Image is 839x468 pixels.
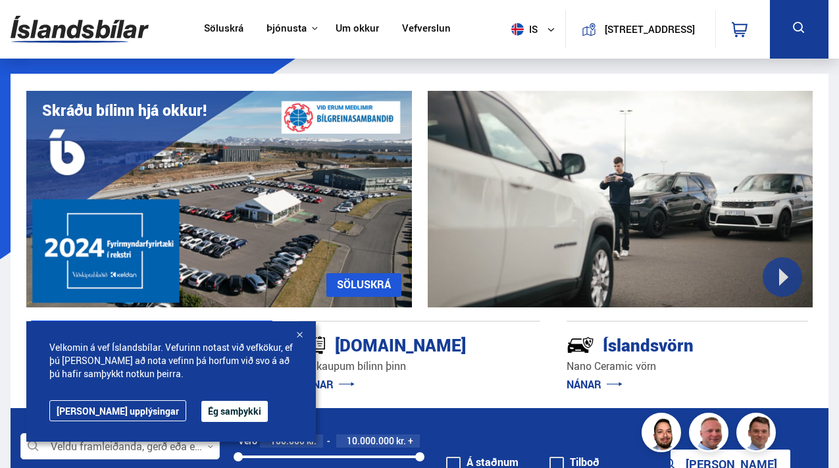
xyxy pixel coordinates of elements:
[511,23,524,36] img: svg+xml;base64,PHN2ZyB4bWxucz0iaHR0cDovL3d3dy53My5vcmcvMjAwMC9zdmciIHdpZHRoPSI1MTIiIGhlaWdodD0iNT...
[326,273,401,297] a: SÖLUSKRÁ
[201,401,268,422] button: Ég samþykki
[49,341,293,380] span: Velkomin á vef Íslandsbílar. Vefurinn notast við vefkökur, ef þú [PERSON_NAME] að nota vefinn þá ...
[11,8,149,51] img: G0Ugv5HjCgRt.svg
[738,415,778,454] img: FbJEzSuNWCJXmdc-.webp
[691,415,730,454] img: siFngHWaQ9KaOqBr.png
[336,22,379,36] a: Um okkur
[567,359,808,374] p: Nano Ceramic vörn
[402,22,451,36] a: Vefverslun
[299,377,355,392] a: NÁNAR
[26,91,412,307] img: eKx6w-_Home_640_.png
[204,22,243,36] a: Söluskrá
[408,436,413,446] span: +
[299,359,540,374] p: Við kaupum bílinn þinn
[396,436,406,446] span: kr.
[573,11,707,48] a: [STREET_ADDRESS]
[567,332,761,355] div: Íslandsvörn
[567,377,623,392] a: NÁNAR
[446,457,519,467] label: Á staðnum
[644,415,683,454] img: nhp88E3Fdnt1Opn2.png
[549,457,599,467] label: Tilboð
[307,436,317,446] span: kr.
[567,331,594,359] img: -Svtn6bYgwAsiwNX.svg
[347,434,394,447] span: 10.000.000
[506,23,539,36] span: is
[238,436,257,446] div: Verð
[49,400,186,421] a: [PERSON_NAME] upplýsingar
[601,24,698,35] button: [STREET_ADDRESS]
[267,22,307,35] button: Þjónusta
[299,332,494,355] div: [DOMAIN_NAME]
[42,101,207,119] h1: Skráðu bílinn hjá okkur!
[506,10,565,49] button: is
